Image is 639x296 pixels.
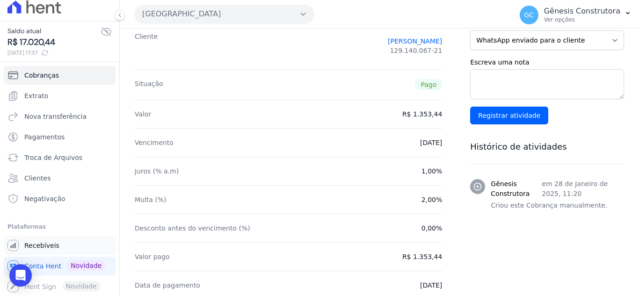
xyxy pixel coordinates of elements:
[24,71,59,80] span: Cobranças
[4,257,116,275] a: Conta Hent Novidade
[135,166,179,176] dt: Juros (% a.m)
[24,112,87,121] span: Nova transferência
[24,241,59,250] span: Recebíveis
[524,12,534,18] span: GC
[470,107,548,124] input: Registrar atividade
[4,236,116,255] a: Recebíveis
[24,173,51,183] span: Clientes
[4,169,116,188] a: Clientes
[542,179,624,199] p: em 28 de Janeiro de 2025, 11:20
[24,153,82,162] span: Troca de Arquivos
[135,252,170,261] dt: Valor pago
[4,189,116,208] a: Negativação
[512,2,639,28] button: GC Gênesis Construtora Ver opções
[421,195,442,204] dd: 2,00%
[67,260,105,271] span: Novidade
[420,281,442,290] dd: [DATE]
[135,79,163,90] dt: Situação
[7,66,112,296] nav: Sidebar
[388,36,442,46] a: [PERSON_NAME]
[4,66,116,85] a: Cobranças
[390,46,442,55] span: 129.140.067-21
[9,264,32,287] div: Open Intercom Messenger
[7,221,112,232] div: Plataformas
[491,201,624,210] p: Criou este Cobrança manualmente.
[415,79,442,90] span: Pago
[4,87,116,105] a: Extrato
[4,148,116,167] a: Troca de Arquivos
[7,26,101,36] span: Saldo atual
[135,281,200,290] dt: Data de pagamento
[135,224,250,233] dt: Desconto antes do vencimento (%)
[491,179,542,199] h3: Gênesis Construtora
[470,58,624,67] label: Escreva uma nota
[24,261,61,271] span: Conta Hent
[7,36,101,49] span: R$ 17.020,44
[24,91,48,101] span: Extrato
[421,166,442,176] dd: 1,00%
[7,49,101,57] span: [DATE] 17:37
[135,195,167,204] dt: Multa (%)
[24,194,65,203] span: Negativação
[135,5,314,23] button: [GEOGRAPHIC_DATA]
[402,252,442,261] dd: R$ 1.353,44
[421,224,442,233] dd: 0,00%
[420,138,442,147] dd: [DATE]
[135,138,174,147] dt: Vencimento
[135,109,151,119] dt: Valor
[24,132,65,142] span: Pagamentos
[544,16,620,23] p: Ver opções
[544,7,620,16] p: Gênesis Construtora
[4,128,116,146] a: Pagamentos
[470,141,624,152] h3: Histórico de atividades
[135,32,158,60] dt: Cliente
[402,109,442,119] dd: R$ 1.353,44
[4,107,116,126] a: Nova transferência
